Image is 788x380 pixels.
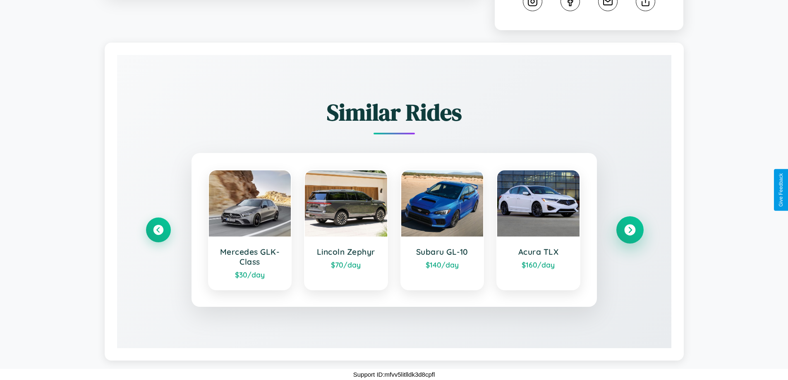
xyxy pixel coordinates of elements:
[313,247,379,257] h3: Lincoln Zephyr
[304,170,388,290] a: Lincoln Zephyr$70/day
[505,247,571,257] h3: Acura TLX
[208,170,292,290] a: Mercedes GLK-Class$30/day
[778,173,784,207] div: Give Feedback
[353,369,435,380] p: Support ID: mfvv5litlldk3d8cpfl
[146,96,642,128] h2: Similar Rides
[496,170,580,290] a: Acura TLX$160/day
[410,247,475,257] h3: Subaru GL-10
[217,270,283,279] div: $ 30 /day
[410,260,475,269] div: $ 140 /day
[217,247,283,267] h3: Mercedes GLK-Class
[313,260,379,269] div: $ 70 /day
[400,170,484,290] a: Subaru GL-10$140/day
[505,260,571,269] div: $ 160 /day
